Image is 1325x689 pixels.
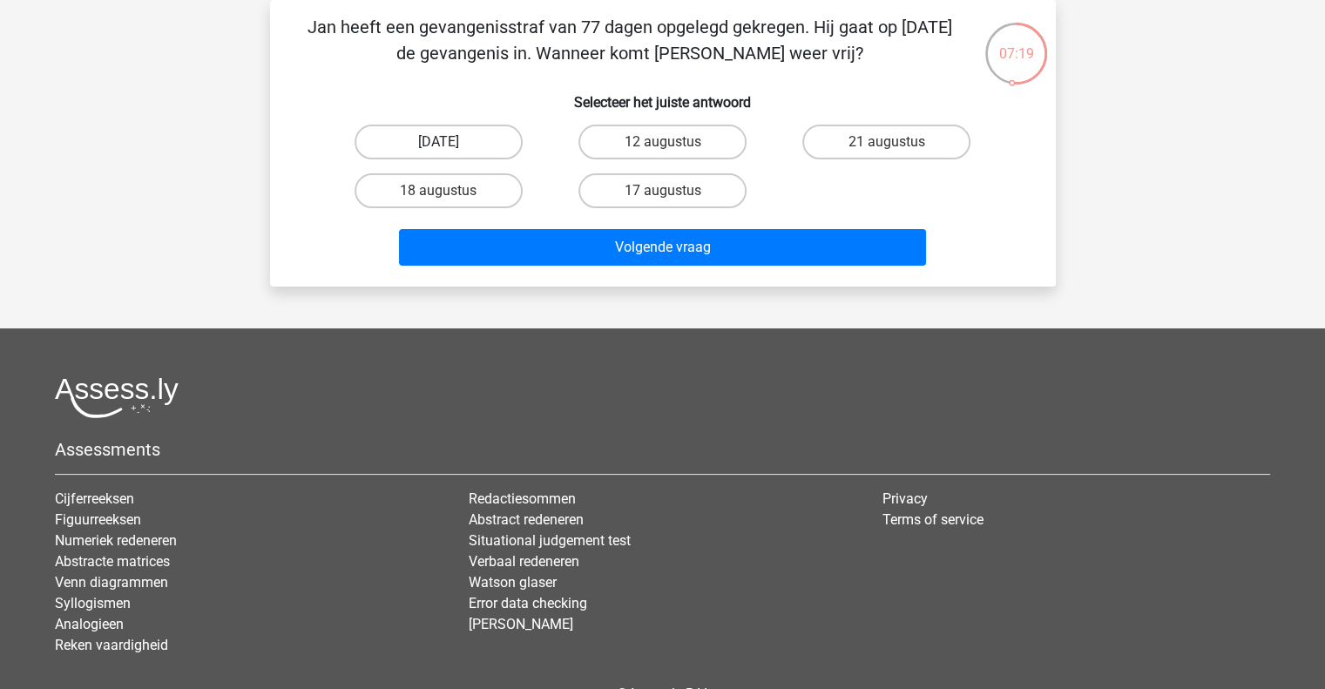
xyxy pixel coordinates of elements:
a: Situational judgement test [469,532,631,549]
label: 21 augustus [802,125,970,159]
a: Privacy [882,490,928,507]
h6: Selecteer het juiste antwoord [298,80,1028,111]
img: Assessly logo [55,377,179,418]
label: 17 augustus [578,173,747,208]
a: Numeriek redeneren [55,532,177,549]
a: Watson glaser [469,574,557,591]
a: Venn diagrammen [55,574,168,591]
h5: Assessments [55,439,1270,460]
a: [PERSON_NAME] [469,616,573,632]
a: Verbaal redeneren [469,553,579,570]
a: Abstracte matrices [55,553,170,570]
label: [DATE] [355,125,523,159]
a: Abstract redeneren [469,511,584,528]
a: Terms of service [882,511,984,528]
a: Syllogismen [55,595,131,611]
p: Jan heeft een gevangenisstraf van 77 dagen opgelegd gekregen. Hij gaat op [DATE] de gevangenis in... [298,14,963,66]
label: 18 augustus [355,173,523,208]
a: Redactiesommen [469,490,576,507]
a: Error data checking [469,595,587,611]
a: Reken vaardigheid [55,637,168,653]
a: Cijferreeksen [55,490,134,507]
label: 12 augustus [578,125,747,159]
a: Analogieen [55,616,124,632]
button: Volgende vraag [399,229,926,266]
div: 07:19 [984,21,1049,64]
a: Figuurreeksen [55,511,141,528]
